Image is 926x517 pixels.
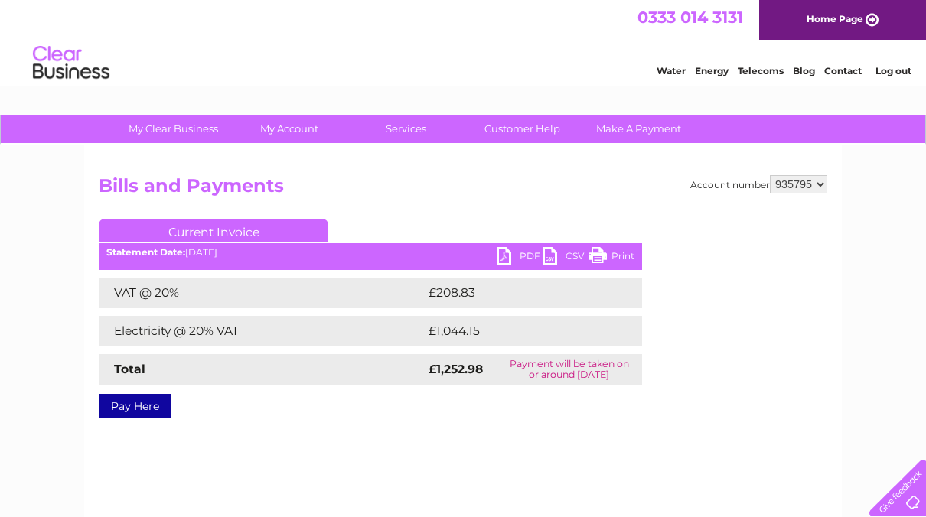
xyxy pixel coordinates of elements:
a: Print [589,247,634,269]
a: Log out [875,65,911,76]
a: 0333 014 3131 [637,8,743,27]
td: £208.83 [425,278,615,308]
td: Electricity @ 20% VAT [99,316,425,346]
b: Statement Date: [106,246,185,258]
a: PDF [497,247,543,269]
a: Customer Help [459,115,585,143]
a: Telecoms [738,65,784,76]
strong: Total [114,362,145,376]
a: Make A Payment [575,115,702,143]
a: Services [343,115,469,143]
h2: Bills and Payments [99,175,827,204]
a: Blog [793,65,815,76]
a: My Clear Business [110,115,236,143]
a: Contact [824,65,862,76]
div: [DATE] [99,247,642,258]
div: Account number [690,175,827,193]
a: Energy [695,65,729,76]
div: Clear Business is a trading name of Verastar Limited (registered in [GEOGRAPHIC_DATA] No. 3667643... [103,8,826,74]
a: Pay Here [99,394,171,418]
a: Water [657,65,686,76]
td: £1,044.15 [425,316,617,346]
td: VAT @ 20% [99,278,425,308]
td: Payment will be taken on or around [DATE] [496,354,642,385]
img: logo.png [32,40,110,86]
a: My Account [227,115,353,143]
a: CSV [543,247,589,269]
strong: £1,252.98 [429,362,483,376]
a: Current Invoice [99,219,328,242]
